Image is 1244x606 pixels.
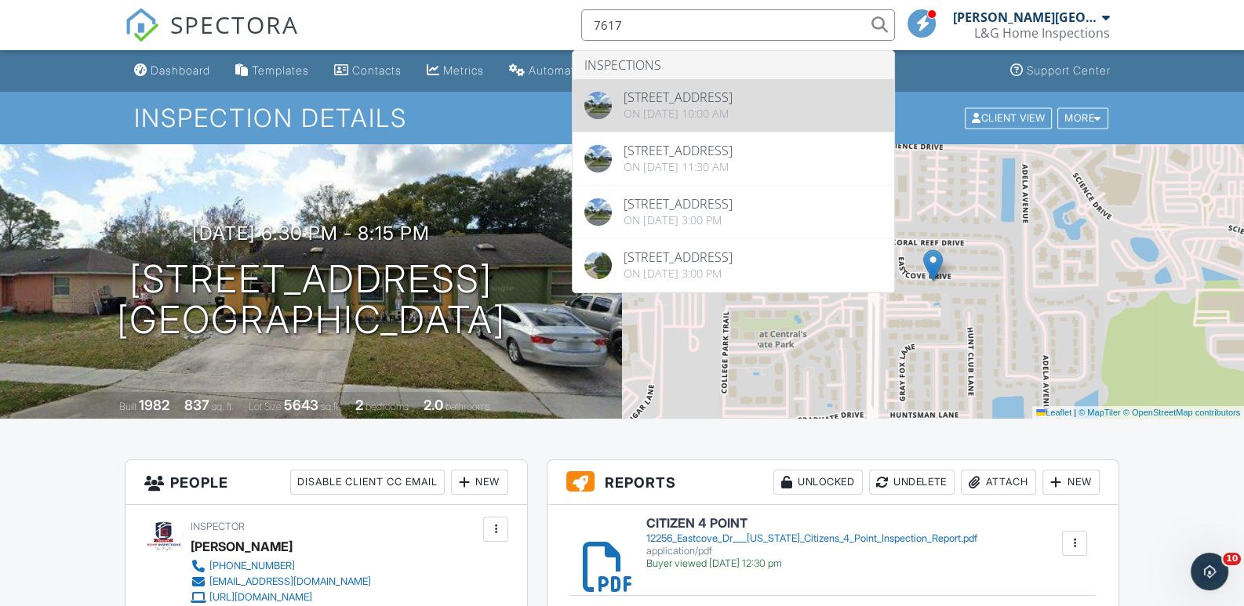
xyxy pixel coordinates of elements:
div: New [451,470,508,495]
img: The Best Home Inspection Software - Spectora [125,8,159,42]
div: [STREET_ADDRESS] [624,144,733,157]
a: Metrics [420,56,490,85]
h3: Reports [547,460,1119,505]
a: [STREET_ADDRESS] On [DATE] 3:00 pm [573,239,894,292]
div: 2.0 [424,397,443,413]
a: CITIZEN 4 POINT 12256_Eastcove_Dr___[US_STATE]_Citizens_4_Point_Inspection_Report.pdf application... [646,517,977,569]
a: Support Center [1003,56,1116,85]
div: On [DATE] 3:00 pm [624,214,733,227]
span: sq. ft. [212,401,234,412]
div: 837 [184,397,209,413]
h1: Inspection Details [134,104,1109,132]
span: Inspector [191,521,245,532]
div: Attach [961,470,1036,495]
a: Leaflet [1036,408,1071,417]
div: Metrics [443,64,484,77]
h3: [DATE] 6:30 pm - 8:15 pm [192,223,430,244]
span: Built [119,401,136,412]
a: Contacts [328,56,408,85]
div: 2 [355,397,363,413]
span: bedrooms [366,401,409,412]
img: streetview [584,252,612,279]
div: Unlocked [773,470,863,495]
div: L&G Home Inspections [973,25,1109,41]
h3: People [125,460,528,505]
input: Search everything... [581,9,895,41]
img: Marker [923,249,943,281]
a: [PHONE_NUMBER] [191,558,371,574]
a: Automations (Basic) [503,56,605,85]
div: 1982 [139,397,169,413]
div: Automations [529,64,598,77]
a: Client View [963,111,1056,123]
span: sq.ft. [321,401,340,412]
span: SPECTORA [170,8,299,41]
a: © OpenStreetMap contributors [1123,408,1240,417]
span: Lot Size [249,401,282,412]
div: On [DATE] 10:00 am [624,107,733,120]
a: Templates [229,56,315,85]
div: [URL][DOMAIN_NAME] [209,591,312,604]
a: [STREET_ADDRESS] On [DATE] 11:30 am [573,132,894,185]
div: Client View [965,107,1052,129]
span: | [1074,408,1076,417]
h1: [STREET_ADDRESS] [GEOGRAPHIC_DATA] [117,259,506,342]
img: streetview [584,198,612,226]
div: Templates [252,64,309,77]
div: On [DATE] 11:30 am [624,161,733,173]
div: New [1042,470,1100,495]
a: Dashboard [128,56,216,85]
img: streetview [584,145,612,172]
span: bathrooms [446,401,490,412]
div: [STREET_ADDRESS] [624,251,733,263]
a: [STREET_ADDRESS] On [DATE] 10:00 am [573,79,894,132]
div: 5643 [284,397,318,413]
div: [PERSON_NAME] [191,535,293,558]
div: [PERSON_NAME][GEOGRAPHIC_DATA] [952,9,1097,25]
div: Disable Client CC Email [290,470,445,495]
iframe: Intercom live chat [1191,553,1228,590]
li: Inspections [573,51,894,79]
h6: CITIZEN 4 POINT [646,517,977,531]
a: [STREET_ADDRESS] On [DATE] 3:00 pm [573,186,894,238]
img: streetview [584,92,612,119]
div: [STREET_ADDRESS] [624,91,733,103]
span: 10 [1223,553,1241,565]
div: application/pdf [646,545,977,557]
div: Dashboard [151,64,210,77]
div: More [1057,107,1108,129]
div: Buyer viewed [DATE] 12:30 pm [646,557,977,570]
a: © MapTiler [1078,408,1121,417]
a: [URL][DOMAIN_NAME] [191,590,371,605]
div: Support Center [1026,64,1110,77]
a: [EMAIL_ADDRESS][DOMAIN_NAME] [191,574,371,590]
div: Contacts [352,64,402,77]
a: SPECTORA [125,21,299,54]
div: 12256_Eastcove_Dr___[US_STATE]_Citizens_4_Point_Inspection_Report.pdf [646,532,977,545]
div: Undelete [869,470,955,495]
div: [STREET_ADDRESS] [624,198,733,210]
div: [EMAIL_ADDRESS][DOMAIN_NAME] [209,575,371,588]
div: [PHONE_NUMBER] [209,560,295,572]
div: On [DATE] 3:00 pm [624,267,733,280]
